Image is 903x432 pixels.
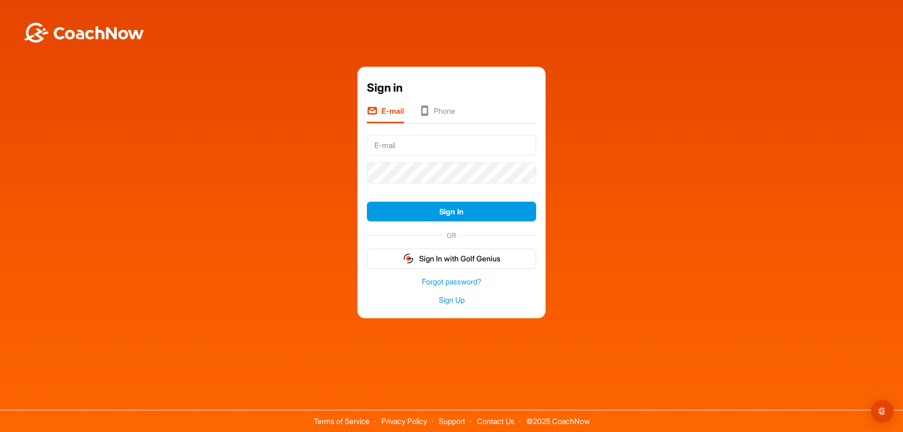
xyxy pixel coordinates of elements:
[367,202,536,222] button: Sign In
[442,230,461,240] span: OR
[23,23,145,43] img: BwLJSsUCoWCh5upNqxVrqldRgqLPVwmV24tXu5FoVAoFEpwwqQ3VIfuoInZCoVCoTD4vwADAC3ZFMkVEQFDAAAAAElFTkSuQmCC
[477,416,515,426] a: Contact Us
[367,135,536,156] input: E-mail
[871,400,894,423] div: Open Intercom Messenger
[367,79,536,96] div: Sign in
[439,416,465,426] a: Support
[367,249,536,269] button: Sign In with Golf Genius
[522,410,594,425] span: © 2025 CoachNow
[419,105,455,123] li: Phone
[367,105,404,123] li: E-mail
[381,416,427,426] a: Privacy Policy
[314,416,370,426] a: Terms of Service
[367,276,536,287] a: Forgot password?
[403,253,414,264] img: gg_logo
[367,295,536,306] a: Sign Up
